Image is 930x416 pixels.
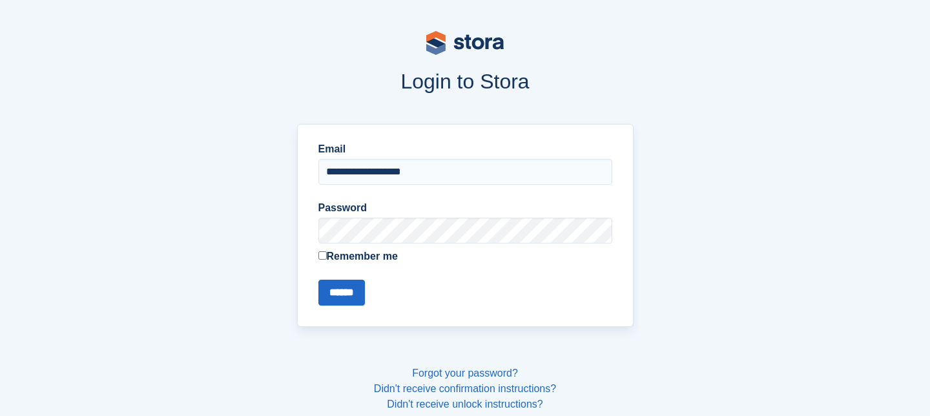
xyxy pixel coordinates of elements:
img: stora-logo-53a41332b3708ae10de48c4981b4e9114cc0af31d8433b30ea865607fb682f29.svg [426,31,504,55]
a: Didn't receive unlock instructions? [387,399,542,410]
label: Email [318,141,612,157]
input: Remember me [318,251,327,260]
label: Remember me [318,249,612,264]
a: Didn't receive confirmation instructions? [374,383,556,394]
label: Password [318,200,612,216]
h1: Login to Stora [50,70,880,93]
a: Forgot your password? [412,368,518,379]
